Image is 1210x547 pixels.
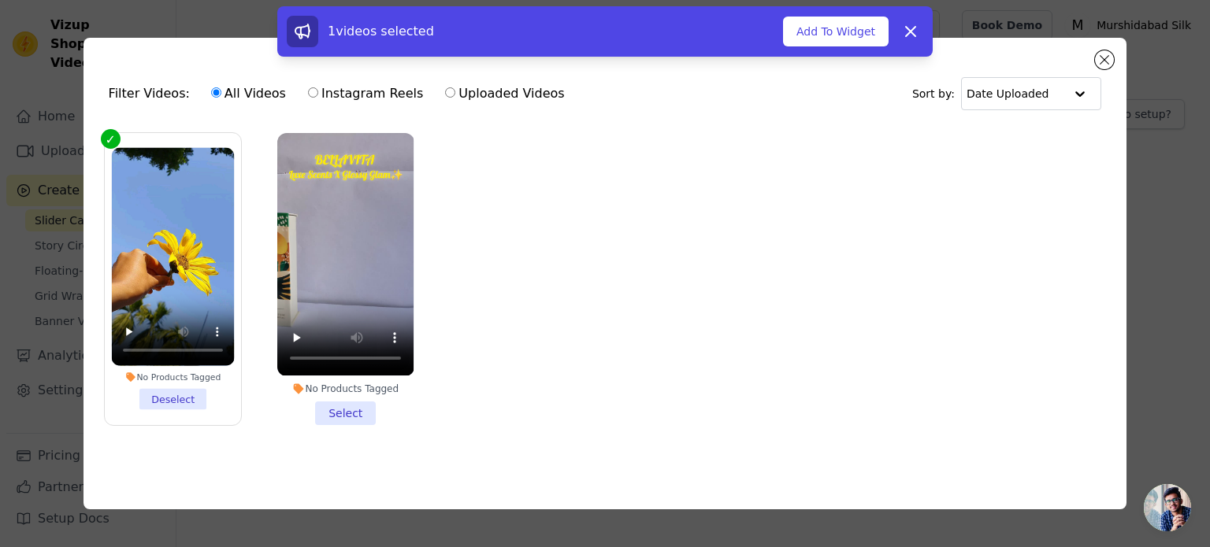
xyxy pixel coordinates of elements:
div: No Products Tagged [277,383,414,395]
div: Sort by: [912,77,1102,110]
label: Uploaded Videos [444,83,565,104]
label: Instagram Reels [307,83,424,104]
label: All Videos [210,83,287,104]
span: 1 videos selected [328,24,434,39]
div: No Products Tagged [111,372,234,383]
button: Add To Widget [783,17,889,46]
div: Filter Videos: [109,76,573,112]
div: Open chat [1144,484,1191,531]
